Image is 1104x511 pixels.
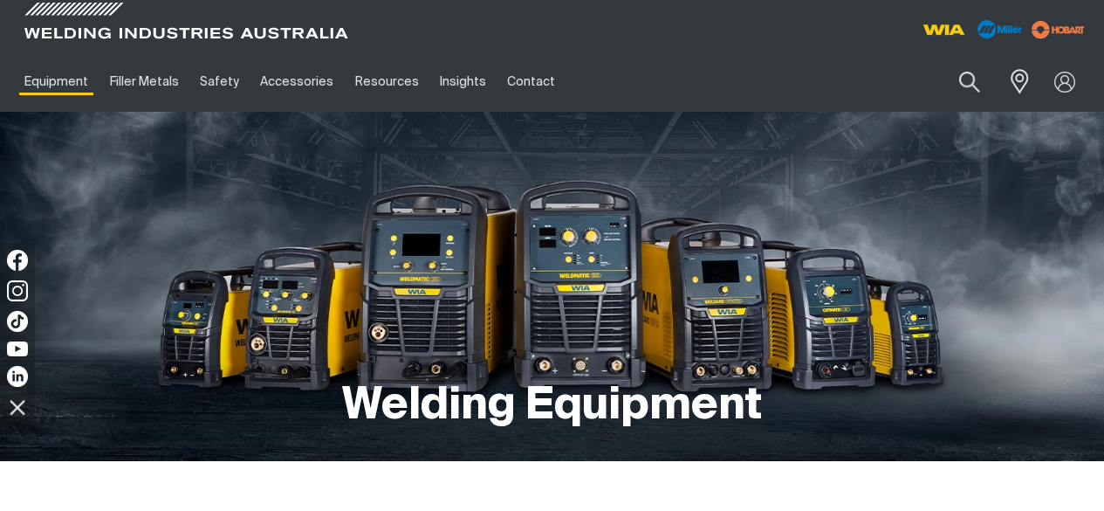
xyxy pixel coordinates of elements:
[250,52,344,112] a: Accessories
[342,378,762,435] h1: Welding Equipment
[7,280,28,301] img: Instagram
[3,392,32,422] img: hide socials
[7,311,28,332] img: TikTok
[429,52,497,112] a: Insights
[7,250,28,271] img: Facebook
[345,52,429,112] a: Resources
[14,52,821,112] nav: Main
[1026,17,1090,43] img: miller
[918,61,999,102] input: Product name or item number...
[7,342,28,356] img: YouTube
[7,366,28,387] img: LinkedIn
[497,52,566,112] a: Contact
[14,52,99,112] a: Equipment
[189,52,250,112] a: Safety
[99,52,189,112] a: Filler Metals
[940,61,999,102] button: Search products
